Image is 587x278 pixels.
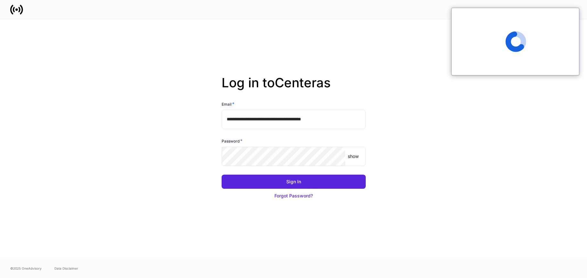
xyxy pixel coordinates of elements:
h6: Email [222,101,234,107]
span: © 2025 OneAdvisory [10,266,42,271]
button: Sign In [222,175,366,189]
h2: Log in to Centeras [222,75,366,101]
h6: Password [222,138,242,144]
a: Data Disclaimer [54,266,78,271]
p: show [348,153,359,160]
button: Forgot Password? [222,189,366,203]
div: Sign In [286,178,301,185]
div: Forgot Password? [274,193,313,199]
span: Loading [505,31,526,52]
